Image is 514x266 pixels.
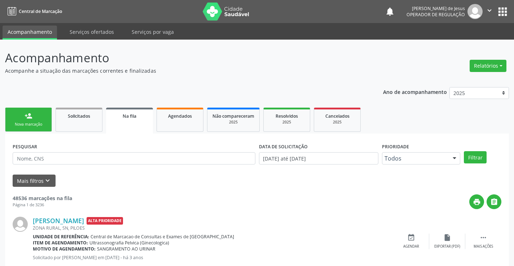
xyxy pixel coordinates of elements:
span: Ultrassonografia Pelvica (Ginecologica) [89,240,169,246]
p: Ano de acompanhamento [383,87,447,96]
button: apps [496,5,509,18]
label: PESQUISAR [13,141,37,152]
div: 2025 [269,120,305,125]
label: Prioridade [382,141,409,152]
span: Alta Prioridade [87,217,123,225]
button: Mais filtroskeyboard_arrow_down [13,175,56,187]
div: 2025 [319,120,355,125]
strong: 48536 marcações na fila [13,195,72,202]
span: Todos [385,155,446,162]
span: Resolvidos [276,113,298,119]
p: Acompanhamento [5,49,358,67]
a: Serviços por vaga [127,26,179,38]
i: keyboard_arrow_down [44,177,52,185]
div: Mais ações [474,244,493,249]
i: insert_drive_file [443,234,451,242]
img: img [467,4,483,19]
p: Acompanhe a situação das marcações correntes e finalizadas [5,67,358,75]
i: event_available [407,234,415,242]
div: Nova marcação [10,122,47,127]
input: Selecione um intervalo [259,152,378,164]
a: [PERSON_NAME] [33,217,84,225]
b: Motivo de agendamento: [33,246,96,252]
input: Nome, CNS [13,152,255,164]
span: Não compareceram [212,113,254,119]
div: 2025 [212,120,254,125]
span: SANGRAMENTO AO URINAR [97,246,155,252]
button:  [487,194,501,209]
label: DATA DE SOLICITAÇÃO [259,141,308,152]
span: Na fila [123,113,136,119]
i:  [479,234,487,242]
img: img [13,217,28,232]
span: Central de Marcacao de Consultas e Exames de [GEOGRAPHIC_DATA] [91,234,234,240]
a: Central de Marcação [5,5,62,17]
div: Exportar (PDF) [434,244,460,249]
b: Item de agendamento: [33,240,88,246]
div: ZONA RURAL, SN, PILOES [33,225,393,231]
a: Acompanhamento [3,26,57,40]
div: Página 1 de 3236 [13,202,72,208]
span: Operador de regulação [407,12,465,18]
button: notifications [385,6,395,17]
button: Filtrar [464,151,487,163]
span: Cancelados [325,113,350,119]
span: Central de Marcação [19,8,62,14]
button: print [469,194,484,209]
a: Serviços ofertados [65,26,119,38]
div: [PERSON_NAME] de Jesus [407,5,465,12]
div: Agendar [403,244,419,249]
b: Unidade de referência: [33,234,89,240]
i:  [486,6,493,14]
button:  [483,4,496,19]
span: Agendados [168,113,192,119]
p: Solicitado por [PERSON_NAME] em [DATE] - há 3 anos [33,254,393,261]
span: Solicitados [68,113,90,119]
i: print [473,198,481,206]
button: Relatórios [470,60,506,72]
i:  [490,198,498,206]
div: person_add [25,112,32,120]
